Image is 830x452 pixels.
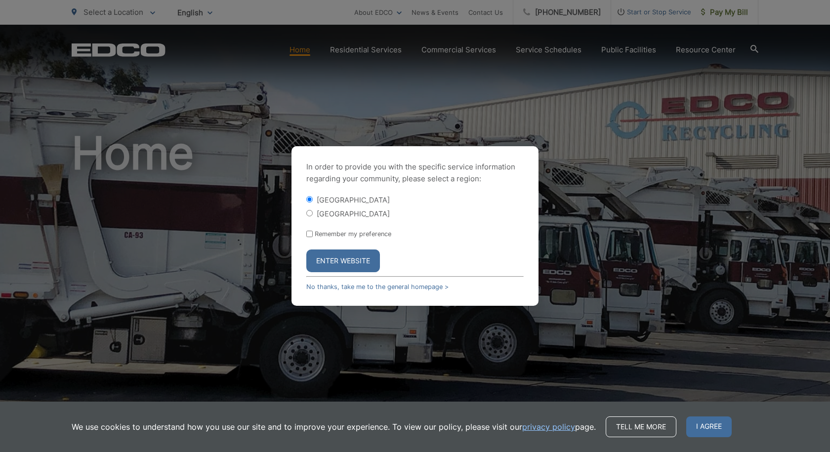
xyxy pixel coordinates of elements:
p: We use cookies to understand how you use our site and to improve your experience. To view our pol... [72,421,596,433]
a: Tell me more [606,416,676,437]
span: I agree [686,416,732,437]
a: No thanks, take me to the general homepage > [306,283,449,290]
label: [GEOGRAPHIC_DATA] [317,196,390,204]
p: In order to provide you with the specific service information regarding your community, please se... [306,161,524,185]
button: Enter Website [306,249,380,272]
label: [GEOGRAPHIC_DATA] [317,209,390,218]
label: Remember my preference [315,230,391,238]
a: privacy policy [522,421,575,433]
